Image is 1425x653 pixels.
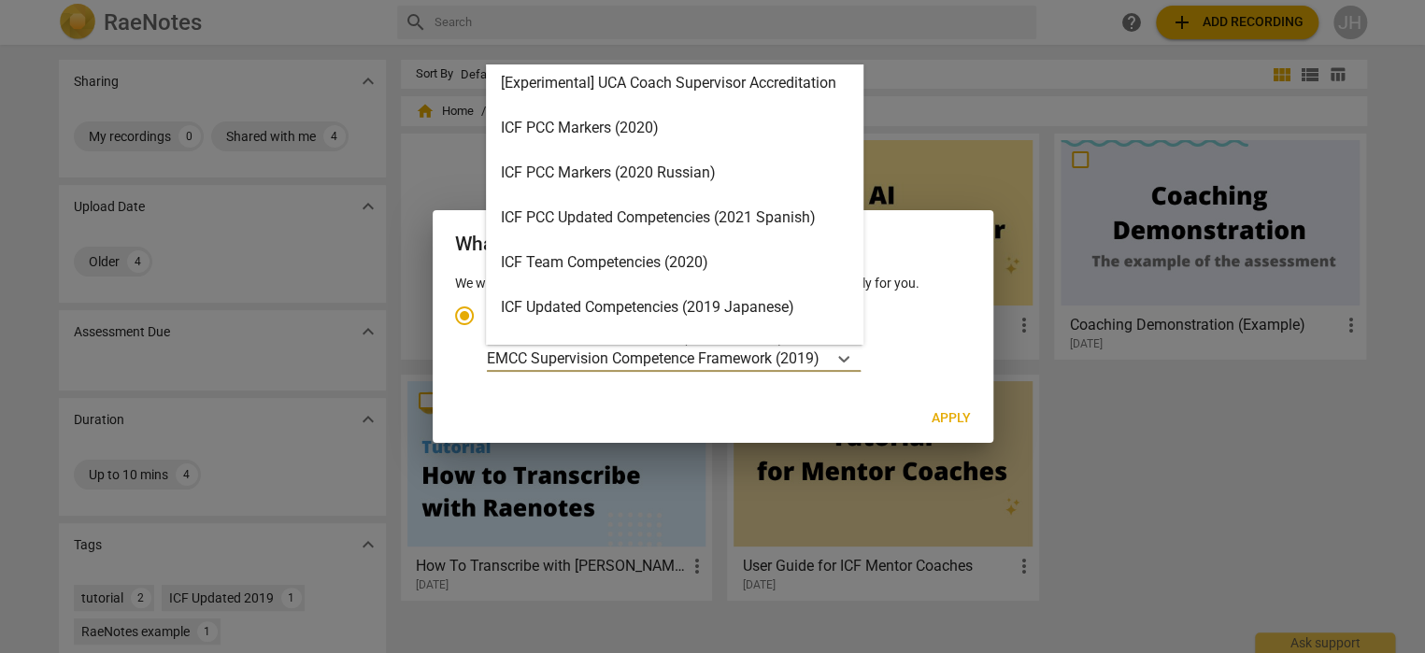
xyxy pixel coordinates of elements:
[486,330,863,375] div: ICF Updated Competencies (2019 Spanish)
[486,61,863,106] div: [Experimental] UCA Coach Supervisor Accreditation
[917,402,986,435] button: Apply
[821,349,825,367] input: Ideal for transcribing and assessing coaching sessionsEMCC Supervision Competence Framework (2019)
[486,150,863,195] div: ICF PCC Markers (2020 Russian)
[486,106,863,150] div: ICF PCC Markers (2020)
[487,348,819,369] p: EMCC Supervision Competence Framework (2019)
[486,285,863,330] div: ICF Updated Competencies (2019 Japanese)
[932,409,971,428] span: Apply
[455,293,971,373] div: Account type
[455,274,971,293] p: We will use this to recommend app design and note categories especially for you.
[486,240,863,285] div: ICF Team Competencies (2020)
[455,233,971,256] h2: What will you be using RaeNotes for?
[486,195,863,240] div: ICF PCC Updated Competencies (2021 Spanish)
